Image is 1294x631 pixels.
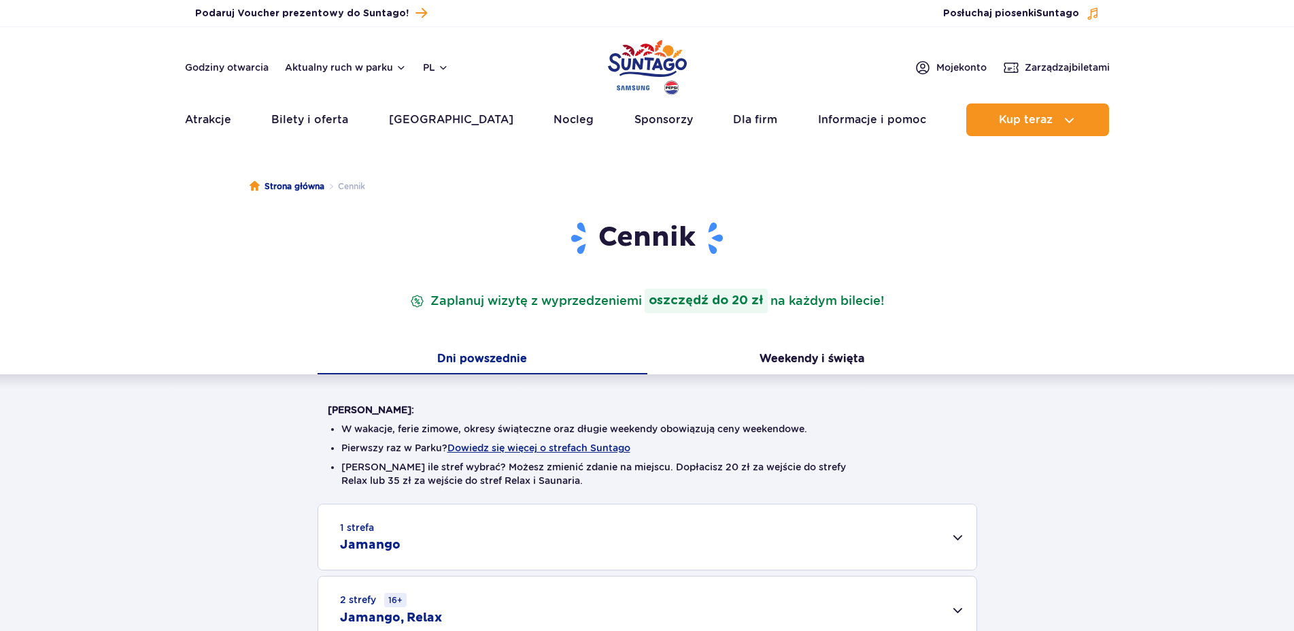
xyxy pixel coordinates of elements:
button: pl [423,61,449,74]
a: [GEOGRAPHIC_DATA] [389,103,513,136]
span: Moje konto [936,61,987,74]
span: Suntago [1036,9,1079,18]
li: Cennik [324,180,365,193]
button: Weekendy i święta [647,346,977,374]
a: Zarządzajbiletami [1003,59,1110,76]
button: Posłuchaj piosenkiSuntago [943,7,1100,20]
li: Pierwszy raz w Parku? [341,441,953,455]
span: Podaruj Voucher prezentowy do Suntago! [195,7,409,20]
p: Zaplanuj wizytę z wyprzedzeniem na każdym bilecie! [407,289,887,313]
a: Podaruj Voucher prezentowy do Suntago! [195,4,427,22]
a: Mojekonto [915,59,987,76]
h1: Cennik [328,221,967,256]
h2: Jamango, Relax [340,610,442,626]
a: Godziny otwarcia [185,61,269,74]
span: Zarządzaj biletami [1025,61,1110,74]
small: 2 strefy [340,593,407,607]
button: Aktualny ruch w parku [285,62,407,73]
h2: Jamango [340,537,401,553]
strong: oszczędź do 20 zł [645,289,768,313]
small: 1 strefa [340,521,374,534]
li: [PERSON_NAME] ile stref wybrać? Możesz zmienić zdanie na miejscu. Dopłacisz 20 zł za wejście do s... [341,460,953,487]
a: Nocleg [554,103,594,136]
small: 16+ [384,593,407,607]
button: Kup teraz [966,103,1109,136]
strong: [PERSON_NAME]: [328,404,414,415]
a: Dla firm [733,103,777,136]
li: W wakacje, ferie zimowe, okresy świąteczne oraz długie weekendy obowiązują ceny weekendowe. [341,422,953,436]
a: Sponsorzy [634,103,693,136]
a: Informacje i pomoc [818,103,926,136]
a: Strona główna [250,180,324,193]
span: Kup teraz [999,114,1053,126]
button: Dowiedz się więcej o strefach Suntago [447,442,630,453]
a: Park of Poland [608,34,687,97]
a: Bilety i oferta [271,103,348,136]
a: Atrakcje [185,103,231,136]
span: Posłuchaj piosenki [943,7,1079,20]
button: Dni powszednie [318,346,647,374]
